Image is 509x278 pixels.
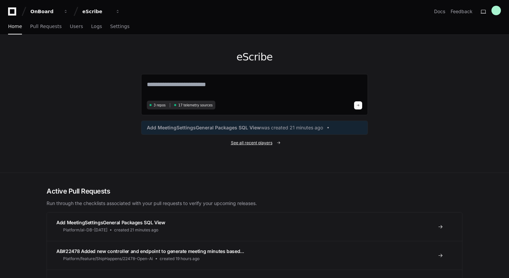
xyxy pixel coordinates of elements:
span: was created 21 minutes ago [261,124,323,131]
h2: Active Pull Requests [47,186,462,196]
a: Docs [434,8,445,15]
span: Home [8,24,22,28]
span: See all recent players [231,140,272,146]
a: Users [70,19,83,34]
p: Run through the checklists associated with your pull requests to verify your upcoming releases. [47,200,462,207]
div: OnBoard [30,8,59,15]
button: OnBoard [28,5,71,18]
a: Add MeetingSettingsGeneral Packages SQL Viewwas created 21 minutes ago [147,124,362,131]
a: Logs [91,19,102,34]
span: Add MeetingSettingsGeneral Packages SQL View [147,124,261,131]
a: Add MeetingSettingsGeneral Packages SQL ViewPlatform/al-DB-[DATE]created 21 minutes ago [47,212,462,241]
a: See all recent players [141,140,368,146]
button: eScribe [80,5,123,18]
span: Settings [110,24,129,28]
a: Settings [110,19,129,34]
h1: eScribe [141,51,368,63]
span: 3 repos [154,103,166,108]
span: Pull Requests [30,24,61,28]
button: Feedback [451,8,473,15]
span: Platform/al-DB-[DATE] [63,227,107,233]
span: Users [70,24,83,28]
span: Platform/feature/ShipHappens/22478-Open-Ai [63,256,153,261]
span: created 21 minutes ago [114,227,158,233]
span: AB#22478 Added new controller and endpoint to generate meeting minutes based... [56,248,244,254]
a: Home [8,19,22,34]
span: 17 telemetry sources [178,103,212,108]
a: Pull Requests [30,19,61,34]
span: Add MeetingSettingsGeneral Packages SQL View [56,220,165,225]
span: created 19 hours ago [160,256,199,261]
a: AB#22478 Added new controller and endpoint to generate meeting minutes based...Platform/feature/S... [47,241,462,270]
div: eScribe [82,8,111,15]
span: Logs [91,24,102,28]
